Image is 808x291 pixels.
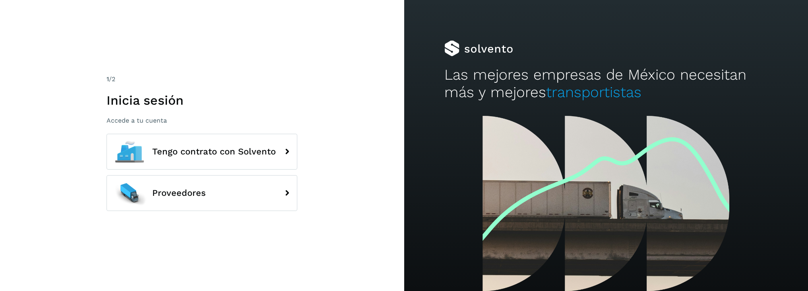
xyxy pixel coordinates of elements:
button: Proveedores [107,175,297,211]
span: 1 [107,75,109,83]
p: Accede a tu cuenta [107,117,297,124]
button: Tengo contrato con Solvento [107,134,297,170]
span: Tengo contrato con Solvento [152,147,276,156]
span: transportistas [546,84,641,101]
div: /2 [107,74,297,84]
h1: Inicia sesión [107,93,297,108]
span: Proveedores [152,188,206,198]
h2: Las mejores empresas de México necesitan más y mejores [444,66,767,102]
